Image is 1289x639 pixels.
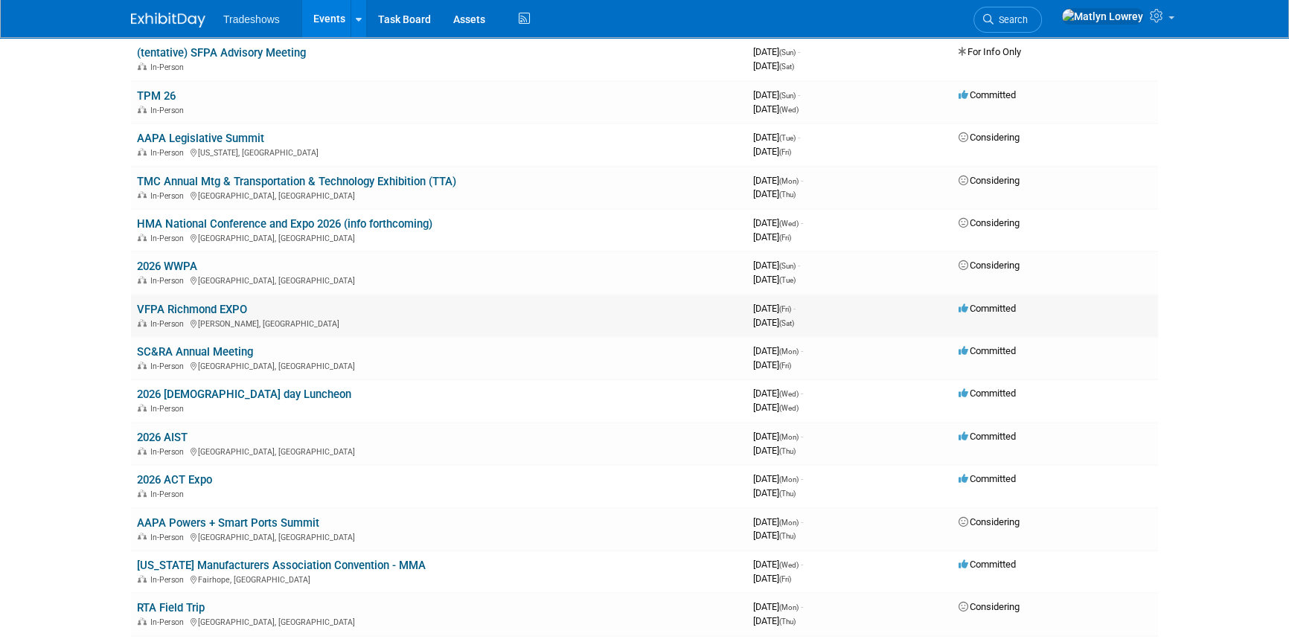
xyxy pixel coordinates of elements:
span: (Thu) [779,617,796,626]
img: In-Person Event [138,276,147,283]
img: ExhibitDay [131,13,205,28]
div: [GEOGRAPHIC_DATA], [GEOGRAPHIC_DATA] [137,615,741,627]
span: (Thu) [779,447,796,455]
span: - [801,601,803,612]
span: (Mon) [779,433,799,441]
span: - [801,559,803,570]
img: In-Person Event [138,533,147,540]
span: (Sat) [779,62,794,71]
a: AAPA Legislative Summit [137,132,264,145]
span: (Mon) [779,177,799,185]
span: In-Person [150,276,188,286]
span: (Thu) [779,489,796,498]
span: [DATE] [753,345,803,356]
img: In-Person Event [138,362,147,369]
div: [US_STATE], [GEOGRAPHIC_DATA] [137,146,741,158]
div: [GEOGRAPHIC_DATA], [GEOGRAPHIC_DATA] [137,445,741,457]
span: [DATE] [753,217,803,228]
span: Considering [959,516,1020,527]
span: [DATE] [753,431,803,442]
div: [GEOGRAPHIC_DATA], [GEOGRAPHIC_DATA] [137,359,741,371]
span: (Mon) [779,518,799,527]
span: [DATE] [753,516,803,527]
span: Committed [959,559,1016,570]
img: Matlyn Lowrey [1061,8,1144,25]
span: (Tue) [779,134,796,142]
span: In-Person [150,489,188,499]
span: (Fri) [779,575,791,583]
span: [DATE] [753,231,791,243]
span: - [801,473,803,484]
span: (Sun) [779,48,796,57]
span: Considering [959,601,1020,612]
a: [US_STATE] Manufacturers Association Convention - MMA [137,559,426,572]
span: Committed [959,303,1016,314]
span: (Fri) [779,305,791,313]
span: (Wed) [779,106,799,114]
span: [DATE] [753,303,796,314]
span: In-Person [150,362,188,371]
span: In-Person [150,447,188,457]
span: In-Person [150,106,188,115]
span: - [801,175,803,186]
span: [DATE] [753,103,799,115]
span: - [801,516,803,527]
span: [DATE] [753,60,794,71]
span: [DATE] [753,559,803,570]
span: (Mon) [779,347,799,356]
a: 2026 WWPA [137,260,197,273]
span: [DATE] [753,445,796,456]
span: In-Person [150,617,188,627]
span: Considering [959,175,1020,186]
img: In-Person Event [138,234,147,241]
img: In-Person Event [138,617,147,625]
span: (Thu) [779,190,796,199]
span: [DATE] [753,274,796,285]
span: [DATE] [753,89,800,100]
span: [DATE] [753,615,796,626]
a: (tentative) SFPA Advisory Meeting [137,46,306,60]
span: [DATE] [753,132,800,143]
span: In-Person [150,319,188,329]
span: Committed [959,473,1016,484]
span: In-Person [150,148,188,158]
span: Committed [959,431,1016,442]
a: VFPA Richmond EXPO [137,303,247,316]
span: In-Person [150,234,188,243]
span: (Fri) [779,234,791,242]
span: (Fri) [779,148,791,156]
a: SC&RA Annual Meeting [137,345,253,359]
a: 2026 ACT Expo [137,473,212,487]
span: [DATE] [753,487,796,498]
img: In-Person Event [138,148,147,155]
span: [DATE] [753,260,800,271]
span: Considering [959,217,1020,228]
span: (Thu) [779,532,796,540]
span: In-Person [150,62,188,72]
span: (Tue) [779,276,796,284]
a: TPM 26 [137,89,176,103]
div: [GEOGRAPHIC_DATA], [GEOGRAPHIC_DATA] [137,530,741,542]
span: (Mon) [779,475,799,484]
span: (Fri) [779,362,791,370]
span: (Wed) [779,404,799,412]
span: [DATE] [753,402,799,413]
span: [DATE] [753,530,796,541]
span: [DATE] [753,175,803,186]
a: HMA National Conference and Expo 2026 (info forthcoming) [137,217,432,231]
div: [GEOGRAPHIC_DATA], [GEOGRAPHIC_DATA] [137,189,741,201]
a: AAPA Powers + Smart Ports Summit [137,516,319,530]
div: [PERSON_NAME], [GEOGRAPHIC_DATA] [137,317,741,329]
span: In-Person [150,404,188,414]
span: Committed [959,89,1016,100]
img: In-Person Event [138,575,147,582]
img: In-Person Event [138,447,147,455]
img: In-Person Event [138,319,147,327]
span: Considering [959,260,1020,271]
a: TMC Annual Mtg & Transportation & Technology Exhibition (TTA) [137,175,456,188]
span: [DATE] [753,473,803,484]
span: (Sun) [779,262,796,270]
span: Committed [959,345,1016,356]
span: [DATE] [753,46,800,57]
span: [DATE] [753,388,803,399]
